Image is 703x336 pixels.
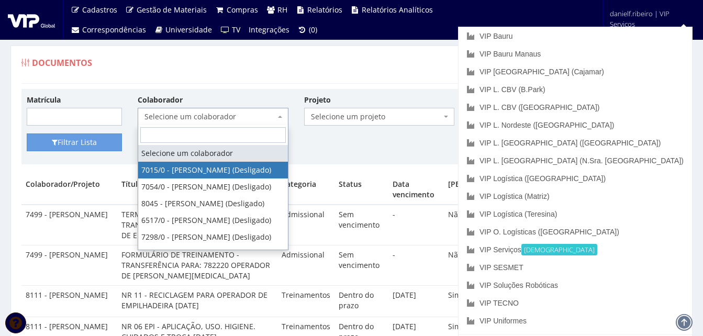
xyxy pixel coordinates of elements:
a: VIP L. Nordeste ([GEOGRAPHIC_DATA]) [459,116,692,134]
td: Sim [444,286,511,317]
a: VIP SESMET [459,259,692,276]
td: Treinamentos [277,286,334,317]
li: 7347/0 - [PERSON_NAME] (Desligado) [138,245,288,262]
span: (0) [309,25,317,35]
li: 7298/0 - [PERSON_NAME] (Desligado) [138,229,288,245]
span: Selecione um projeto [311,111,442,122]
span: Relatórios Analíticos [362,5,433,15]
span: Compras [227,5,258,15]
a: VIP Logística (Teresina) [459,205,692,223]
a: VIP Bauru [459,27,692,45]
label: Projeto [304,95,331,105]
td: Sem vencimento [334,205,388,245]
span: Universidade [165,25,212,35]
label: Matrícula [27,95,61,105]
li: Selecione um colaborador [138,145,288,162]
button: Filtrar Lista [27,133,122,151]
td: - [388,245,444,286]
th: Status [334,175,388,205]
span: Integrações [249,25,289,35]
td: 8111 - [PERSON_NAME] [21,286,117,317]
a: VIP L. [GEOGRAPHIC_DATA] (N.Sra. [GEOGRAPHIC_DATA]) [459,152,692,170]
a: VIP Uniformes [459,312,692,330]
a: Correspondências [66,20,150,40]
th: Categoria [277,175,334,205]
img: logo [8,12,55,28]
span: Selecione um projeto [304,108,455,126]
a: Integrações [244,20,294,40]
th: Data vencimento [388,175,444,205]
td: Admissional [277,205,334,245]
a: Universidade [150,20,217,40]
small: [DEMOGRAPHIC_DATA] [521,244,597,255]
span: Selecione um colaborador [144,111,275,122]
li: 6517/0 - [PERSON_NAME] (Desligado) [138,212,288,229]
a: VIP L. [GEOGRAPHIC_DATA] ([GEOGRAPHIC_DATA]) [459,134,692,152]
a: (0) [294,20,322,40]
td: Admissional [277,245,334,286]
li: 8045 - [PERSON_NAME] (Desligado) [138,195,288,212]
th: Colaborador/Projeto [21,175,117,205]
span: RH [277,5,287,15]
span: Gestão de Materiais [137,5,207,15]
td: Não [444,245,511,286]
td: Não [444,205,511,245]
a: VIP Bauru Manaus [459,45,692,63]
span: Documentos [32,57,92,69]
td: TERMO DE COMPROMISSO - TRANSFERÊNCIA PARA: 782220 OPERADOR DE EMPILHADEIRA [MEDICAL_DATA] [117,205,277,245]
th: Título [117,175,277,205]
td: Dentro do prazo [334,286,388,317]
a: VIP L. CBV (B.Park) [459,81,692,98]
label: Colaborador [138,95,183,105]
a: VIP Logística ([GEOGRAPHIC_DATA]) [459,170,692,187]
a: TV [216,20,244,40]
td: [DATE] [388,286,444,317]
span: Cadastros [82,5,117,15]
td: 7499 - [PERSON_NAME] [21,245,117,286]
td: FORMULÁRIO DE TREINAMENTO - TRANSFERÊNCIA PARA: 782220 OPERADOR DE [PERSON_NAME][MEDICAL_DATA] [117,245,277,286]
td: - [388,205,444,245]
a: VIP Logística (Matriz) [459,187,692,205]
th: [PERSON_NAME] [444,175,511,205]
span: TV [232,25,240,35]
a: VIP Serviços[DEMOGRAPHIC_DATA] [459,241,692,259]
li: 7015/0 - [PERSON_NAME] (Desligado) [138,162,288,178]
td: 7499 - [PERSON_NAME] [21,205,117,245]
span: Relatórios [307,5,342,15]
a: VIP TECNO [459,294,692,312]
a: VIP [GEOGRAPHIC_DATA] (Cajamar) [459,63,692,81]
a: VIP O. Logísticas ([GEOGRAPHIC_DATA]) [459,223,692,241]
td: NR 11 - RECICLAGEM PARA OPERADOR DE EMPILHADEIRA [DATE] [117,286,277,317]
span: Selecione um colaborador [138,108,288,126]
a: VIP L. CBV ([GEOGRAPHIC_DATA]) [459,98,692,116]
li: 7054/0 - [PERSON_NAME] (Desligado) [138,178,288,195]
span: danielf.ribeiro | VIP Serviços [610,8,689,29]
td: Sem vencimento [334,245,388,286]
span: Correspondências [82,25,146,35]
a: VIP Soluções Robóticas [459,276,692,294]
